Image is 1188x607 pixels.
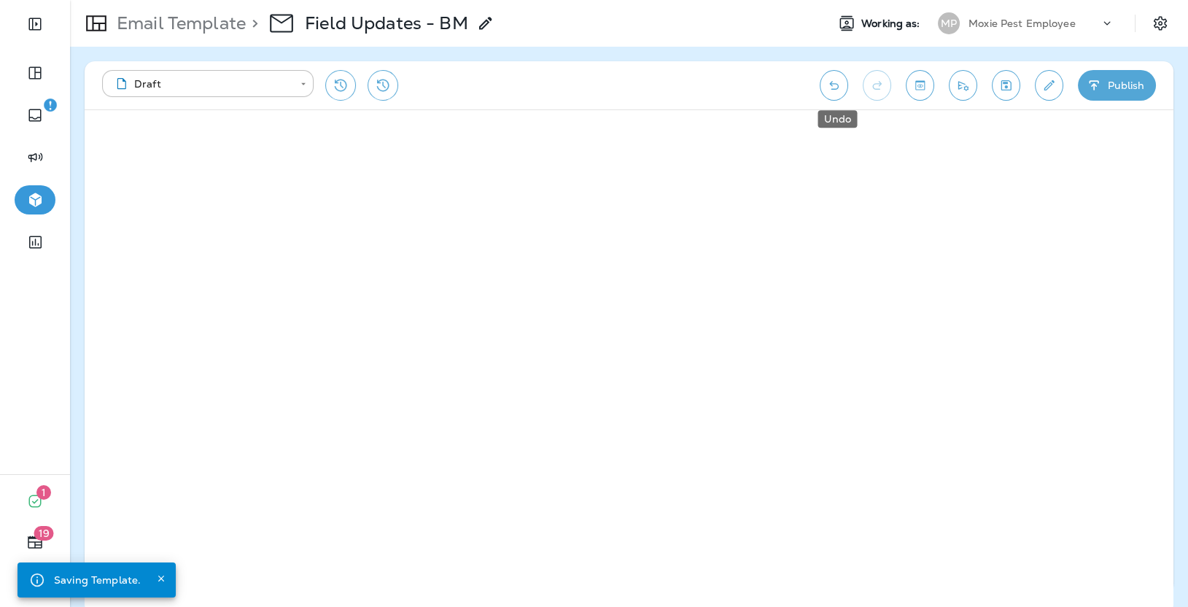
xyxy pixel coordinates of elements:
[818,110,857,128] div: Undo
[112,77,290,91] div: Draft
[938,12,960,34] div: MP
[305,12,468,34] p: Field Updates - BM
[949,70,977,101] button: Send test email
[152,570,170,587] button: Close
[906,70,934,101] button: Toggle preview
[1035,70,1063,101] button: Edit details
[34,526,54,541] span: 19
[368,70,398,101] button: View Changelog
[36,485,51,500] span: 1
[15,9,55,39] button: Expand Sidebar
[15,527,55,557] button: 19
[1078,70,1156,101] button: Publish
[54,567,141,593] div: Saving Template.
[111,12,246,34] p: Email Template
[325,70,356,101] button: Restore from previous version
[861,18,923,30] span: Working as:
[992,70,1020,101] button: Save
[246,12,258,34] p: >
[15,487,55,516] button: 1
[820,70,848,101] button: Undo
[1147,10,1173,36] button: Settings
[968,18,1076,29] p: Moxie Pest Employee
